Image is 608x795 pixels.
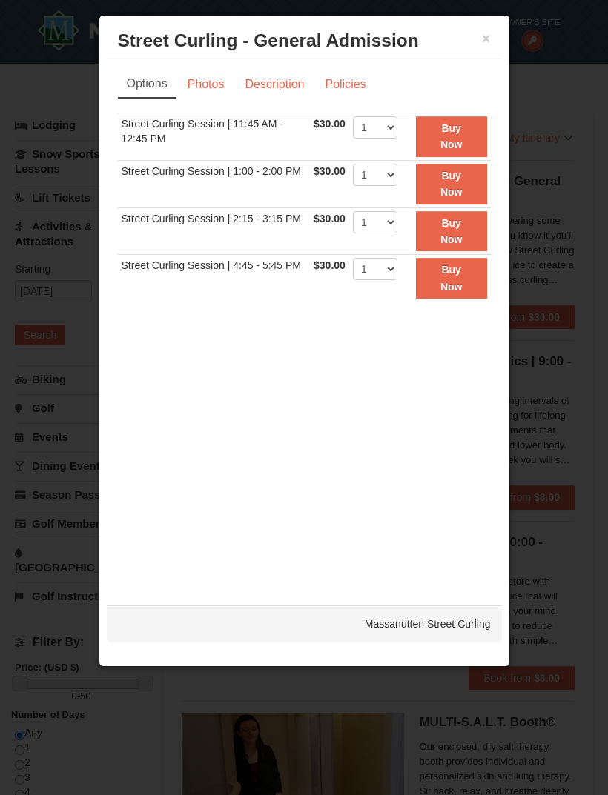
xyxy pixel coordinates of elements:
[118,30,491,52] h3: Street Curling - General Admission
[416,211,487,252] button: Buy Now
[314,118,346,130] span: $30.00
[314,259,346,271] span: $30.00
[118,160,311,207] td: Street Curling Session | 1:00 - 2:00 PM
[314,165,346,177] span: $30.00
[440,264,463,292] strong: Buy Now
[178,70,234,99] a: Photos
[314,213,346,224] span: $30.00
[440,122,463,150] strong: Buy Now
[118,207,311,255] td: Street Curling Session | 2:15 - 3:15 PM
[416,116,487,157] button: Buy Now
[315,70,375,99] a: Policies
[416,258,487,299] button: Buy Now
[107,605,502,642] div: Massanutten Street Curling
[118,113,311,161] td: Street Curling Session | 11:45 AM - 12:45 PM
[440,170,463,198] strong: Buy Now
[235,70,314,99] a: Description
[118,255,311,302] td: Street Curling Session | 4:45 - 5:45 PM
[416,164,487,204] button: Buy Now
[118,70,176,99] a: Options
[440,217,463,245] strong: Buy Now
[482,31,491,46] button: ×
